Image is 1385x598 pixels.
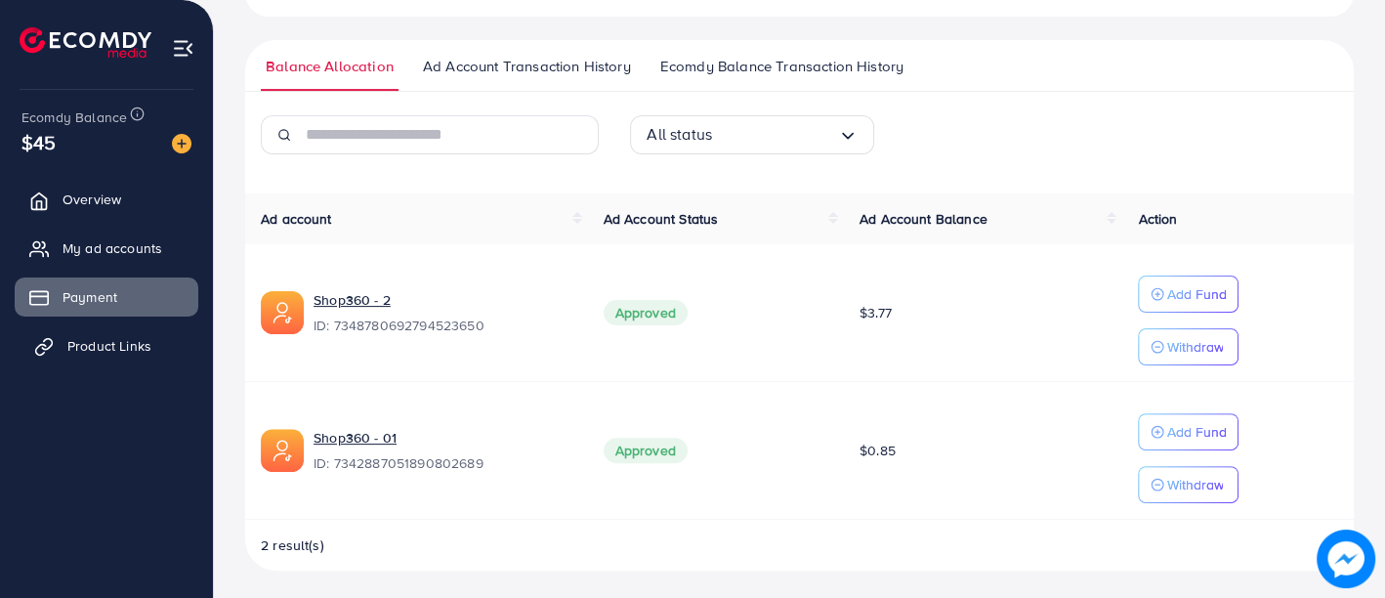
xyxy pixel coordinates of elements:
[604,209,719,229] span: Ad Account Status
[1138,413,1238,450] button: Add Fund
[63,190,121,209] span: Overview
[67,336,151,356] span: Product Links
[15,229,198,268] a: My ad accounts
[1138,328,1238,365] button: Withdraw
[1166,282,1226,306] p: Add Fund
[314,428,397,448] a: Shop360 - 01
[21,128,56,156] span: $45
[1138,276,1238,313] button: Add Fund
[604,300,688,325] span: Approved
[647,119,712,149] span: All status
[314,453,572,473] span: ID: 7342887051890802689
[261,535,324,555] span: 2 result(s)
[63,287,117,307] span: Payment
[15,278,198,317] a: Payment
[1166,335,1223,359] p: Withdraw
[63,238,162,258] span: My ad accounts
[314,316,572,335] span: ID: 7348780692794523650
[1138,209,1177,229] span: Action
[172,37,194,60] img: menu
[172,134,191,153] img: image
[1318,531,1375,588] img: image
[261,209,332,229] span: Ad account
[15,180,198,219] a: Overview
[630,115,874,154] div: Search for option
[20,27,151,58] img: logo
[261,429,304,472] img: ic-ads-acc.e4c84228.svg
[21,107,127,127] span: Ecomdy Balance
[712,119,838,149] input: Search for option
[1166,473,1223,496] p: Withdraw
[1138,466,1238,503] button: Withdraw
[1166,420,1226,444] p: Add Fund
[261,291,304,334] img: ic-ads-acc.e4c84228.svg
[314,290,391,310] a: Shop360 - 2
[314,428,572,473] div: <span class='underline'>Shop360 - 01</span></br>7342887051890802689
[604,438,688,463] span: Approved
[660,56,903,77] span: Ecomdy Balance Transaction History
[314,290,572,335] div: <span class='underline'>Shop360 - 2</span></br>7348780692794523650
[423,56,631,77] span: Ad Account Transaction History
[266,56,394,77] span: Balance Allocation
[860,209,987,229] span: Ad Account Balance
[860,441,896,460] span: $0.85
[860,303,892,322] span: $3.77
[15,326,198,365] a: Product Links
